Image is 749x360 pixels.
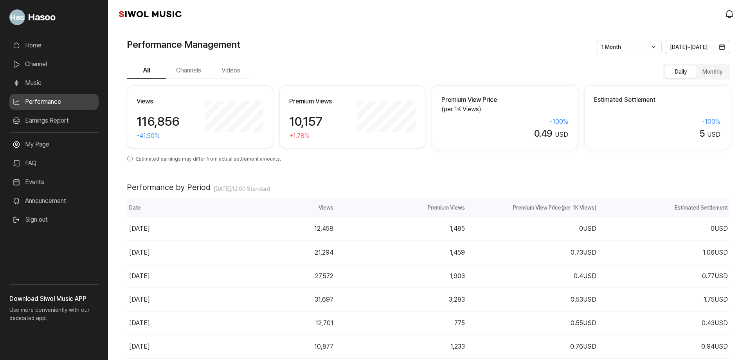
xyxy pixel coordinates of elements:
a: Performance [9,94,99,110]
span: 1 Month [601,44,621,50]
td: 0.73 USD [467,241,599,264]
td: 1,485 [336,217,467,241]
a: Earnings Report [9,113,99,128]
a: Channel [9,56,99,72]
td: [DATE] [127,241,204,264]
td: 0.53 USD [467,288,599,311]
a: Messages [52,248,101,268]
a: FAQ [9,156,99,171]
a: Home [2,248,52,268]
td: 1,903 [336,264,467,288]
td: [DATE] [127,264,204,288]
h1: Performance Management [127,38,240,52]
span: Home [20,260,34,266]
td: 12,458 [204,217,335,241]
p: (per 1K Views) [441,105,568,114]
span: [DATE] . 12:00 Standard [214,186,270,192]
th: Premium View Price (per 1K Views) [467,198,599,217]
span: [DATE] ~ [DATE] [670,44,708,50]
h2: Premium View Price [441,95,568,105]
td: 1.75 USD [599,288,730,311]
button: [DATE]~[DATE] [665,40,731,54]
button: Daily [665,65,697,78]
td: [DATE] [127,311,204,335]
h3: Download Siwol Music APP [9,294,99,304]
th: Estimated Settlement [599,198,730,217]
button: Sign out [9,212,51,228]
td: 0.77 USD [599,264,730,288]
td: 1.06 USD [599,241,730,264]
td: 0.76 USD [467,335,599,358]
td: [DATE] [127,288,204,311]
a: Home [9,38,99,53]
button: Channels [166,63,211,79]
span: 10,157 [289,114,322,129]
div: -100 % [441,117,568,127]
a: Go to My Profile [9,6,99,28]
span: Hasoo [28,10,56,24]
th: Premium Views [336,198,467,217]
a: Settings [101,248,150,268]
a: Music [9,75,99,91]
td: 31,697 [204,288,335,311]
th: Date [127,198,204,217]
div: -41.50 % [137,131,201,141]
td: 0 USD [599,217,730,241]
td: [DATE] [127,335,204,358]
p: Estimated earnings may differ from actual settlement amounts. [127,149,730,164]
td: 0.94 USD [599,335,730,358]
div: + 1.78 % [289,131,353,141]
span: 5 [699,128,705,139]
div: USD [441,128,568,139]
td: 10,877 [204,335,335,358]
a: modal.notifications [722,6,738,22]
a: Announcement [9,193,99,209]
div: -100 % [594,117,721,127]
td: 3,283 [336,288,467,311]
a: My Page [9,137,99,152]
span: 0.49 [534,128,553,139]
p: Use more conveniently with our dedicated app! [9,304,99,329]
td: 0.55 USD [467,311,599,335]
span: 116,856 [137,114,180,129]
a: Events [9,174,99,190]
td: 1,233 [336,335,467,358]
span: Messages [65,261,88,267]
th: Views [204,198,335,217]
td: 0.43 USD [599,311,730,335]
h2: Performance by Period [127,183,211,192]
button: All [127,63,166,79]
div: USD [594,128,721,139]
td: 12,701 [204,311,335,335]
h2: Premium Views [289,97,353,106]
td: 775 [336,311,467,335]
td: 1,459 [336,241,467,264]
span: Settings [116,260,135,266]
button: Monthly [697,65,728,78]
td: 0.4 USD [467,264,599,288]
h2: Estimated Settlement [594,95,721,105]
button: Videos [211,63,250,79]
h2: Views [137,97,201,106]
td: [DATE] [127,217,204,241]
td: 21,294 [204,241,335,264]
td: 0 USD [467,217,599,241]
td: 27,572 [204,264,335,288]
